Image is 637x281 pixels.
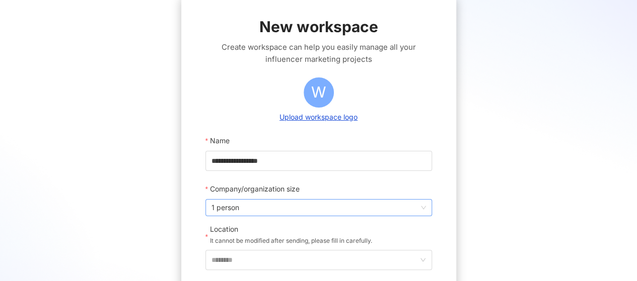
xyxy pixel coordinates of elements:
[259,16,378,37] span: New workspace
[205,151,432,171] input: Name
[210,236,372,246] p: It cannot be modified after sending, please fill in carefully.
[205,41,432,65] span: Create workspace can help you easily manage all your influencer marketing projects
[211,200,426,216] span: 1 person
[420,257,426,263] span: down
[205,179,307,199] label: Company/organization size
[205,131,237,151] label: Name
[276,112,361,123] button: Upload workspace logo
[311,80,326,104] span: W
[210,224,372,234] div: Location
